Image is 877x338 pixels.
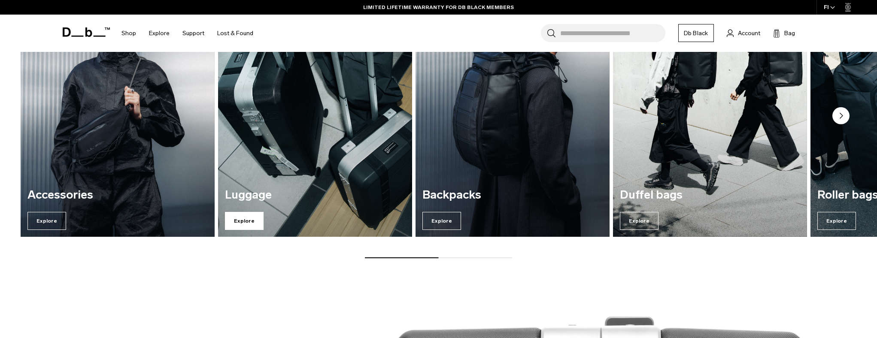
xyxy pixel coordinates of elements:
[27,189,208,202] h3: Accessories
[225,212,264,230] span: Explore
[738,29,760,38] span: Account
[784,29,795,38] span: Bag
[363,3,514,11] a: LIMITED LIFETIME WARRANTY FOR DB BLACK MEMBERS
[121,18,136,48] a: Shop
[182,18,204,48] a: Support
[422,212,461,230] span: Explore
[817,212,856,230] span: Explore
[678,24,714,42] a: Db Black
[27,212,66,230] span: Explore
[225,189,405,202] h3: Luggage
[773,28,795,38] button: Bag
[115,15,260,52] nav: Main Navigation
[727,28,760,38] a: Account
[620,189,800,202] h3: Duffel bags
[422,189,603,202] h3: Backpacks
[832,107,850,126] button: Next slide
[620,212,659,230] span: Explore
[149,18,170,48] a: Explore
[217,18,253,48] a: Lost & Found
